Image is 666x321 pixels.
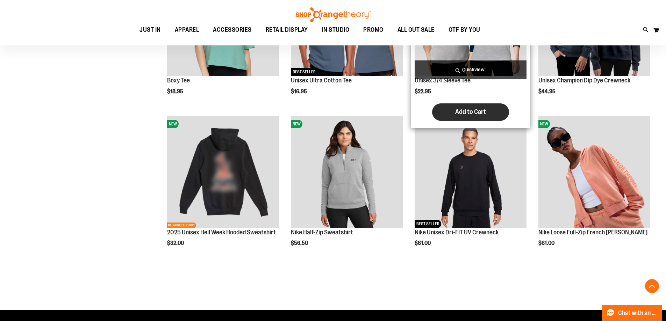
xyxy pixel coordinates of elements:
[538,116,650,229] a: Nike Loose Full-Zip French Terry HoodieNEW
[167,222,196,228] span: NETWORK EXCLUSIVE
[167,120,179,128] span: NEW
[538,88,557,95] span: $44.95
[645,279,659,293] button: Back To Top
[363,22,384,38] span: PROMO
[291,116,403,228] img: Nike Half-Zip Sweatshirt
[602,305,662,321] button: Chat with an Expert
[167,116,279,228] img: 2025 Hell Week Hooded Sweatshirt
[164,113,282,264] div: product
[538,116,650,228] img: Nike Loose Full-Zip French Terry Hoodie
[291,77,352,84] a: Unisex Ultra Cotton Tee
[291,120,302,128] span: NEW
[398,22,435,38] span: ALL OUT SALE
[291,88,308,95] span: $16.95
[291,229,353,236] a: Nike Half-Zip Sweatshirt
[415,77,471,84] a: Unisex 3/4 Sleeve Tee
[266,22,308,38] span: RETAIL DISPLAY
[411,113,530,264] div: product
[535,113,654,264] div: product
[415,116,527,228] img: Nike Unisex Dri-FIT UV Crewneck
[291,116,403,229] a: Nike Half-Zip SweatshirtNEW
[167,116,279,229] a: 2025 Hell Week Hooded SweatshirtNEWNETWORK EXCLUSIVE
[291,68,317,76] span: BEST SELLER
[538,77,630,84] a: Unisex Champion Dip Dye Crewneck
[432,103,509,121] button: Add to Cart
[213,22,252,38] span: ACCESSORIES
[538,229,647,236] a: Nike Loose Full-Zip French [PERSON_NAME]
[538,240,556,246] span: $61.00
[618,310,658,316] span: Chat with an Expert
[415,229,499,236] a: Nike Unisex Dri-FIT UV Crewneck
[538,120,550,128] span: NEW
[167,240,185,246] span: $32.00
[415,60,527,79] a: Quickview
[295,7,372,22] img: Shop Orangetheory
[287,113,406,264] div: product
[167,88,184,95] span: $18.95
[322,22,350,38] span: IN STUDIO
[175,22,199,38] span: APPAREL
[167,77,190,84] a: Boxy Tee
[415,116,527,229] a: Nike Unisex Dri-FIT UV CrewneckNEWBEST SELLER
[415,220,441,228] span: BEST SELLER
[415,88,432,95] span: $22.95
[139,22,161,38] span: JUST IN
[455,108,486,116] span: Add to Cart
[415,240,432,246] span: $61.00
[449,22,480,38] span: OTF BY YOU
[167,229,276,236] a: 2025 Unisex Hell Week Hooded Sweatshirt
[291,240,309,246] span: $56.50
